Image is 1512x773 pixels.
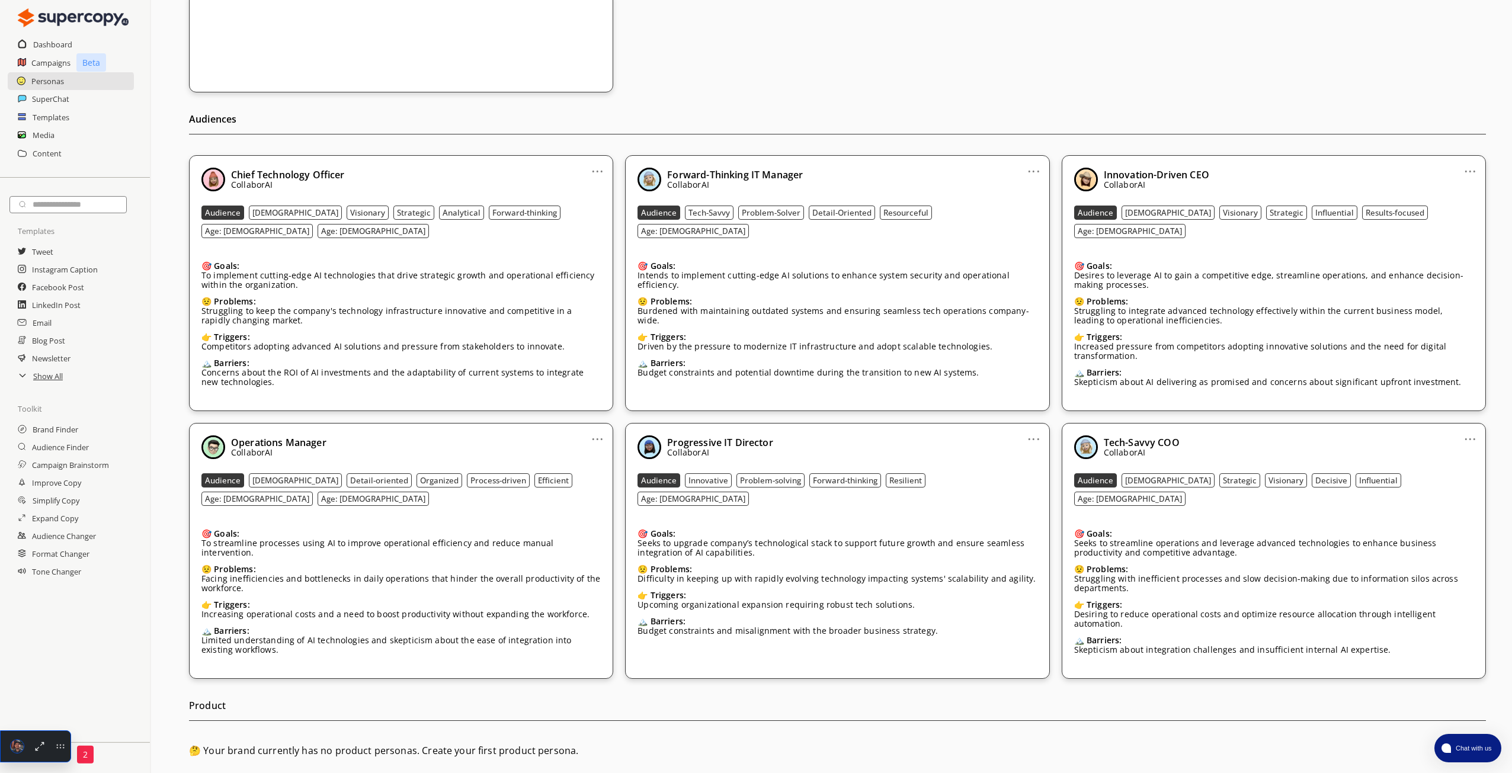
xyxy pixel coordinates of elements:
img: Close [18,6,129,30]
p: Struggling to keep the company's technology infrastructure innovative and competitive in a rapidl... [201,306,601,325]
button: Age: [DEMOGRAPHIC_DATA] [638,224,749,238]
h2: Improve Copy [32,474,81,492]
a: Dashboard [33,36,72,53]
b: Barriers: [651,357,685,368]
p: Budget constraints and potential downtime during the transition to new AI systems. [638,368,979,377]
img: Close [638,435,661,459]
div: 🎯 [201,261,601,271]
button: Strategic [393,206,434,220]
div: 😟 [1074,297,1473,306]
button: Resourceful [880,206,932,220]
p: CollaborAI [231,448,326,457]
button: Visionary [347,206,389,220]
a: Templates [33,108,69,126]
div: 🏔️ [201,358,601,368]
button: Influential [1312,206,1357,220]
b: Age: [DEMOGRAPHIC_DATA] [205,226,309,236]
button: Innovative [685,473,732,487]
p: CollaborAI [667,448,773,457]
b: Forward-thinking [813,475,877,486]
b: Barriers: [214,625,249,636]
b: Age: [DEMOGRAPHIC_DATA] [641,226,745,236]
b: Audience [641,207,677,218]
button: [DEMOGRAPHIC_DATA] [249,206,342,220]
b: [DEMOGRAPHIC_DATA] [1125,207,1211,218]
b: Goals: [214,260,239,271]
img: Close [201,168,225,191]
p: Difficulty in keeping up with rapidly evolving technology impacting systems' scalability and agil... [638,574,1036,583]
h2: Personas [31,72,64,90]
a: LinkedIn Post [32,296,81,314]
a: Campaign Brainstorm [32,456,109,474]
button: Problem-Solver [738,206,804,220]
a: Show All [33,367,63,385]
p: CollaborAI [667,180,803,190]
b: Barriers: [1087,367,1122,378]
button: [DEMOGRAPHIC_DATA] [1122,206,1215,220]
b: Goals: [651,528,676,539]
div: 🏔️ [638,617,938,626]
p: To streamline processes using AI to improve operational efficiency and reduce manual intervention. [201,538,601,557]
p: Seeks to streamline operations and leverage advanced technologies to enhance business productivit... [1074,538,1473,557]
a: Format Changer [32,545,89,563]
div: 👉 [201,332,565,342]
b: Goals: [1087,260,1112,271]
div: 🎯 [638,261,1037,271]
div: 😟 [201,297,601,306]
h2: Facebook Post [32,278,84,296]
b: Resilient [889,475,922,486]
a: Expand Copy [32,509,78,527]
p: Competitors adopting advanced AI solutions and pressure from stakeholders to innovate. [201,342,565,351]
b: Strategic [1270,207,1303,218]
b: Triggers: [1087,331,1122,342]
h2: Newsletter [32,349,71,367]
div: 👉 [201,600,590,610]
b: Resourceful [883,207,928,218]
p: Burdened with maintaining outdated systems and ensuring seamless tech operations company-wide. [638,306,1037,325]
button: Analytical [439,206,484,220]
p: Skepticism about integration challenges and insufficient internal AI expertise. [1074,645,1391,655]
div: 🎯 [638,529,1037,538]
p: Limited understanding of AI technologies and skepticism about the ease of integration into existi... [201,636,601,655]
h2: 🤔 Your brand currently has no product personas. Create your first product persona. [189,742,613,759]
a: Audience Changer [32,527,96,545]
div: 🎯 [1074,529,1473,538]
p: To implement cutting-edge AI technologies that drive strategic growth and operational efficiency ... [201,271,601,290]
a: Media [33,126,55,144]
img: Close [1074,168,1098,191]
a: ... [591,429,604,439]
div: 👉 [1074,332,1473,342]
h2: Tone Changer [32,563,81,580]
b: Triggers: [214,599,249,610]
button: Audience [201,206,244,220]
b: Triggers: [214,331,249,342]
button: Detail-oriented [347,473,412,487]
b: Problems: [1087,563,1128,575]
p: Struggling to integrate advanced technology effectively within the current business model, leadin... [1074,306,1473,325]
div: 😟 [1074,564,1473,574]
button: Age: [DEMOGRAPHIC_DATA] [318,224,429,238]
b: Visionary [1223,207,1258,218]
p: CollaborAI [231,180,345,190]
button: Age: [DEMOGRAPHIC_DATA] [638,492,749,506]
b: Goals: [214,528,239,539]
div: 🎯 [201,529,601,538]
b: Problems: [214,563,255,575]
b: Age: [DEMOGRAPHIC_DATA] [1078,226,1182,236]
b: Visionary [1268,475,1303,486]
button: Forward-thinking [489,206,560,220]
div: 🏔️ [1074,368,1462,377]
a: ... [1027,162,1040,171]
b: Forward-thinking [492,207,557,218]
h2: Audience Finder [32,438,89,456]
p: Struggling with inefficient processes and slow decision-making due to information silos across de... [1074,574,1473,593]
a: Content [33,145,62,162]
a: Brand Finder [33,421,78,438]
b: Triggers: [1087,599,1122,610]
b: Age: [DEMOGRAPHIC_DATA] [205,493,309,504]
